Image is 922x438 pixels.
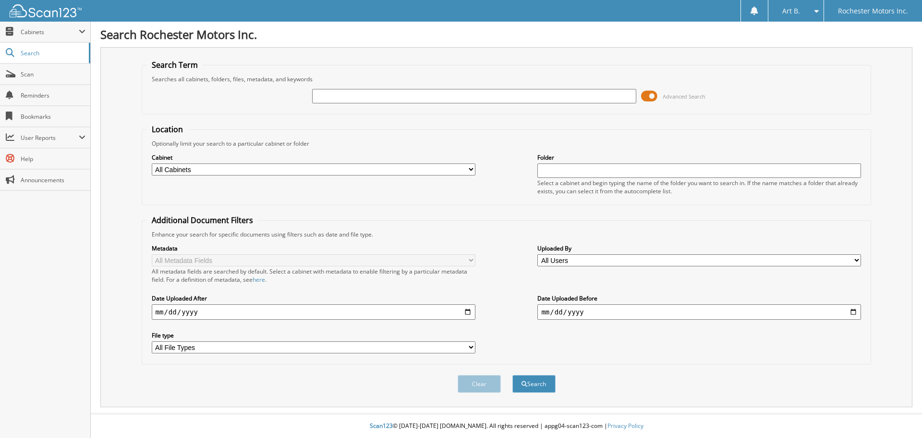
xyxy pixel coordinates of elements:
span: Advanced Search [663,93,705,100]
span: Help [21,155,85,163]
span: User Reports [21,134,79,142]
label: Cabinet [152,153,475,162]
iframe: Chat Widget [874,392,922,438]
div: © [DATE]-[DATE] [DOMAIN_NAME]. All rights reserved | appg04-scan123-com | [91,414,922,438]
div: Searches all cabinets, folders, files, metadata, and keywords [147,75,866,83]
span: Art B. [782,8,800,14]
label: File type [152,331,475,339]
img: scan123-logo-white.svg [10,4,82,17]
label: Date Uploaded Before [537,294,861,302]
div: Optionally limit your search to a particular cabinet or folder [147,139,866,148]
input: start [152,304,475,320]
span: Cabinets [21,28,79,36]
span: Search [21,49,84,57]
div: Enhance your search for specific documents using filters such as date and file type. [147,230,866,238]
label: Metadata [152,244,475,252]
span: Reminders [21,91,85,100]
a: Privacy Policy [607,422,643,430]
div: All metadata fields are searched by default. Select a cabinet with metadata to enable filtering b... [152,267,475,284]
label: Date Uploaded After [152,294,475,302]
button: Search [512,375,556,393]
span: Bookmarks [21,113,85,121]
legend: Search Term [147,60,203,70]
span: Scan123 [370,422,393,430]
legend: Additional Document Filters [147,215,258,225]
label: Uploaded By [537,244,861,252]
button: Clear [458,375,501,393]
span: Announcements [21,176,85,184]
span: Scan [21,70,85,78]
input: end [537,304,861,320]
span: Rochester Motors Inc. [838,8,908,14]
a: here [253,275,265,284]
div: Select a cabinet and begin typing the name of the folder you want to search in. If the name match... [537,179,861,195]
h1: Search Rochester Motors Inc. [100,26,912,42]
label: Folder [537,153,861,162]
legend: Location [147,124,188,135]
